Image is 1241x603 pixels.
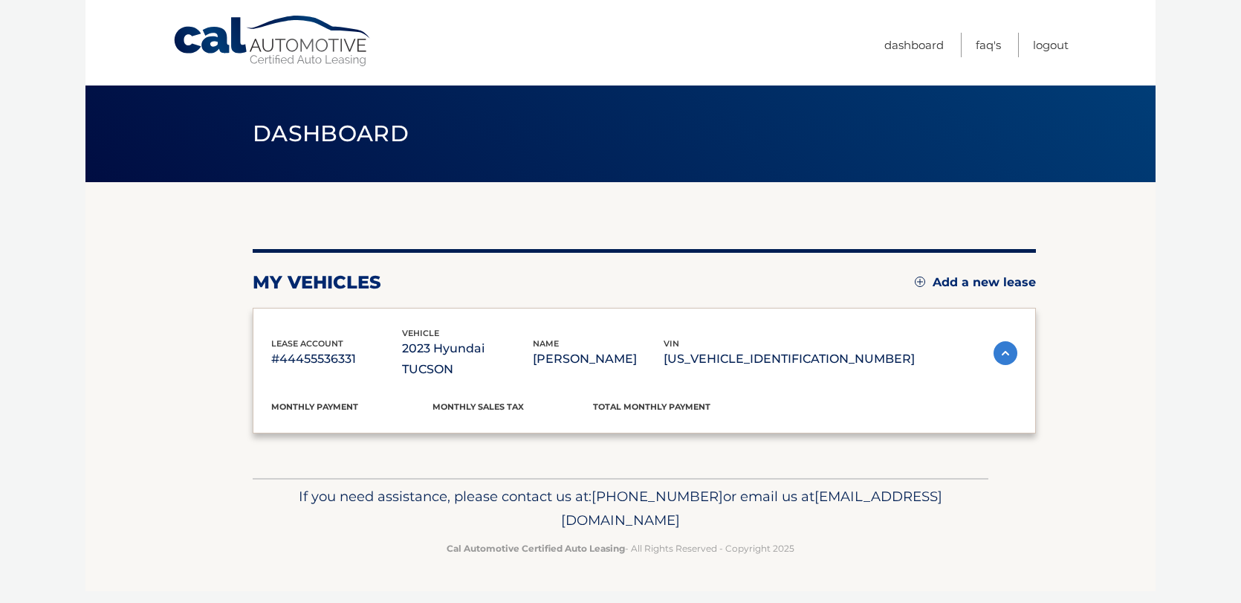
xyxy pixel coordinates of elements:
span: [EMAIL_ADDRESS][DOMAIN_NAME] [561,488,942,529]
span: Monthly Payment [271,402,358,412]
img: accordion-active.svg [994,341,1017,365]
span: name [533,338,559,349]
strong: Cal Automotive Certified Auto Leasing [447,543,625,554]
p: - All Rights Reserved - Copyright 2025 [262,541,979,556]
span: Total Monthly Payment [593,402,710,412]
span: Monthly sales Tax [432,402,524,412]
span: vin [664,338,679,349]
a: Logout [1033,33,1069,57]
a: Cal Automotive [172,15,373,68]
img: add.svg [915,277,925,287]
a: Add a new lease [915,275,1036,290]
h2: my vehicles [253,271,381,294]
p: If you need assistance, please contact us at: or email us at [262,485,979,532]
span: [PHONE_NUMBER] [592,488,723,505]
a: FAQ's [976,33,1001,57]
p: #44455536331 [271,349,402,370]
p: $369.99 [593,413,754,433]
span: lease account [271,338,343,349]
p: $0.00 [432,413,594,433]
span: vehicle [402,328,439,338]
span: Dashboard [253,120,409,147]
p: [US_VEHICLE_IDENTIFICATION_NUMBER] [664,349,915,370]
p: $369.99 [271,413,432,433]
a: Dashboard [884,33,944,57]
p: 2023 Hyundai TUCSON [402,338,533,380]
p: [PERSON_NAME] [533,349,664,370]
